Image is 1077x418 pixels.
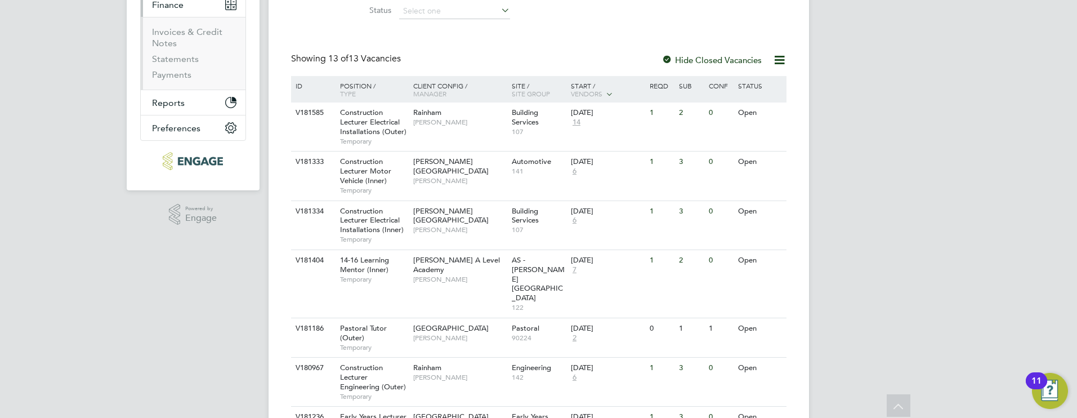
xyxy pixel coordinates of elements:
[512,323,539,333] span: Pastoral
[676,201,705,222] div: 3
[141,115,245,140] button: Preferences
[512,225,565,234] span: 107
[647,103,676,123] div: 1
[340,89,356,98] span: Type
[676,318,705,339] div: 1
[152,97,185,108] span: Reports
[293,103,332,123] div: V181585
[340,392,408,401] span: Temporary
[512,333,565,343] span: 90224
[152,69,191,80] a: Payments
[706,358,735,379] div: 0
[512,255,565,303] span: AS - [PERSON_NAME][GEOGRAPHIC_DATA]
[571,333,578,343] span: 2
[413,275,506,284] span: [PERSON_NAME]
[327,5,391,15] label: Status
[647,250,676,271] div: 1
[735,250,784,271] div: Open
[413,363,441,372] span: Rainham
[152,123,200,134] span: Preferences
[647,152,676,172] div: 1
[571,108,644,118] div: [DATE]
[410,76,509,103] div: Client Config /
[568,76,647,104] div: Start /
[293,201,332,222] div: V181334
[571,363,644,373] div: [DATE]
[340,363,406,392] span: Construction Lecturer Engineering (Outer)
[293,318,332,339] div: V181186
[512,363,551,372] span: Engineering
[332,76,410,103] div: Position /
[571,157,644,167] div: [DATE]
[571,118,582,127] span: 14
[413,255,500,274] span: [PERSON_NAME] A Level Academy
[152,54,199,64] a: Statements
[512,373,565,382] span: 142
[328,53,401,64] span: 13 Vacancies
[571,89,602,98] span: Vendors
[413,89,446,98] span: Manager
[676,250,705,271] div: 2
[571,167,578,176] span: 6
[413,108,441,117] span: Rainham
[293,250,332,271] div: V181404
[340,275,408,284] span: Temporary
[340,206,404,235] span: Construction Lecturer Electrical Installations (Inner)
[152,26,222,48] a: Invoices & Credit Notes
[512,206,539,225] span: Building Services
[291,53,403,65] div: Showing
[571,324,644,333] div: [DATE]
[340,157,391,185] span: Construction Lecturer Motor Vehicle (Inner)
[676,103,705,123] div: 2
[706,250,735,271] div: 0
[647,358,676,379] div: 1
[512,108,539,127] span: Building Services
[676,358,705,379] div: 3
[413,206,489,225] span: [PERSON_NAME][GEOGRAPHIC_DATA]
[413,176,506,185] span: [PERSON_NAME]
[647,318,676,339] div: 0
[340,343,408,352] span: Temporary
[512,157,551,166] span: Automotive
[185,204,217,214] span: Powered by
[163,152,223,170] img: huntereducation-logo-retina.png
[706,76,735,95] div: Conf
[185,214,217,223] span: Engage
[512,127,565,136] span: 107
[571,216,578,225] span: 6
[340,323,387,343] span: Pastoral Tutor (Outer)
[735,358,784,379] div: Open
[706,103,735,123] div: 0
[340,235,408,244] span: Temporary
[399,3,510,19] input: Select one
[1031,381,1042,395] div: 11
[413,118,506,127] span: [PERSON_NAME]
[571,265,578,275] span: 7
[141,90,245,115] button: Reports
[676,152,705,172] div: 3
[413,323,489,333] span: [GEOGRAPHIC_DATA]
[571,207,644,216] div: [DATE]
[706,152,735,172] div: 0
[706,201,735,222] div: 0
[647,76,676,95] div: Reqd
[169,204,217,225] a: Powered byEngage
[735,318,784,339] div: Open
[512,303,565,312] span: 122
[140,152,246,170] a: Go to home page
[413,333,506,343] span: [PERSON_NAME]
[735,201,784,222] div: Open
[340,108,406,136] span: Construction Lecturer Electrical Installations (Outer)
[571,256,644,265] div: [DATE]
[340,186,408,195] span: Temporary
[328,53,348,64] span: 13 of
[735,152,784,172] div: Open
[662,55,762,65] label: Hide Closed Vacancies
[512,89,550,98] span: Site Group
[413,373,506,382] span: [PERSON_NAME]
[676,76,705,95] div: Sub
[293,358,332,379] div: V180967
[413,157,489,176] span: [PERSON_NAME][GEOGRAPHIC_DATA]
[293,76,332,95] div: ID
[340,137,408,146] span: Temporary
